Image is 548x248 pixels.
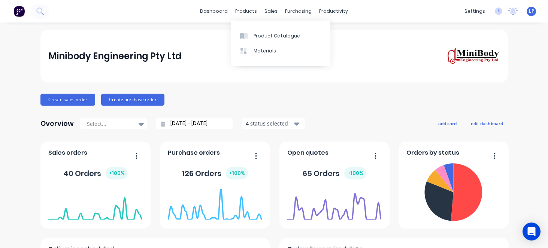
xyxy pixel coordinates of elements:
[433,118,461,128] button: add card
[168,148,220,157] span: Purchase orders
[63,167,128,179] div: 40 Orders
[226,167,248,179] div: + 100 %
[523,223,541,241] div: Open Intercom Messenger
[315,6,352,17] div: productivity
[344,167,366,179] div: + 100 %
[231,6,261,17] div: products
[13,6,25,17] img: Factory
[196,6,231,17] a: dashboard
[101,94,164,106] button: Create purchase order
[466,118,508,128] button: edit dashboard
[406,148,459,157] span: Orders by status
[231,28,330,43] a: Product Catalogue
[447,48,500,65] img: Minibody Engineering Pty Ltd
[246,120,293,127] div: 4 status selected
[461,6,489,17] div: settings
[303,167,366,179] div: 65 Orders
[182,167,248,179] div: 126 Orders
[261,6,281,17] div: sales
[287,148,329,157] span: Open quotes
[40,94,95,106] button: Create sales order
[529,8,534,15] span: LP
[40,116,74,131] div: Overview
[254,48,276,54] div: Materials
[48,148,87,157] span: Sales orders
[242,118,305,129] button: 4 status selected
[254,33,300,39] div: Product Catalogue
[231,43,330,58] a: Materials
[281,6,315,17] div: purchasing
[48,49,182,64] div: Minibody Engineering Pty Ltd
[106,167,128,179] div: + 100 %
